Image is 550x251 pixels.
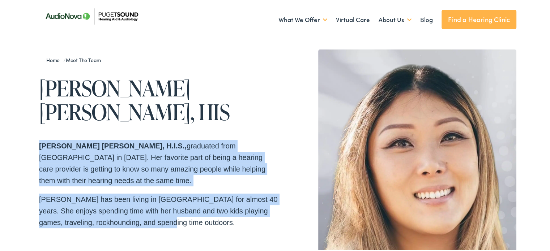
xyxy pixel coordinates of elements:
a: Find a Hearing Clinic [442,9,516,28]
a: What We Offer [278,5,327,32]
h1: [PERSON_NAME] [PERSON_NAME], HIS [39,75,278,123]
p: graduated from [GEOGRAPHIC_DATA] in [DATE]. Her favorite part of being a hearing care provider is... [39,139,278,185]
a: Meet the Team [66,55,105,62]
a: About Us [379,5,412,32]
a: Home [46,55,63,62]
a: Virtual Care [336,5,370,32]
p: [PERSON_NAME] has been living in [GEOGRAPHIC_DATA] for almost 40 years. She enjoys spending time ... [39,192,278,227]
strong: [PERSON_NAME] [PERSON_NAME], H.I.S., [39,141,187,149]
span: / [46,55,105,62]
a: Blog [420,5,433,32]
